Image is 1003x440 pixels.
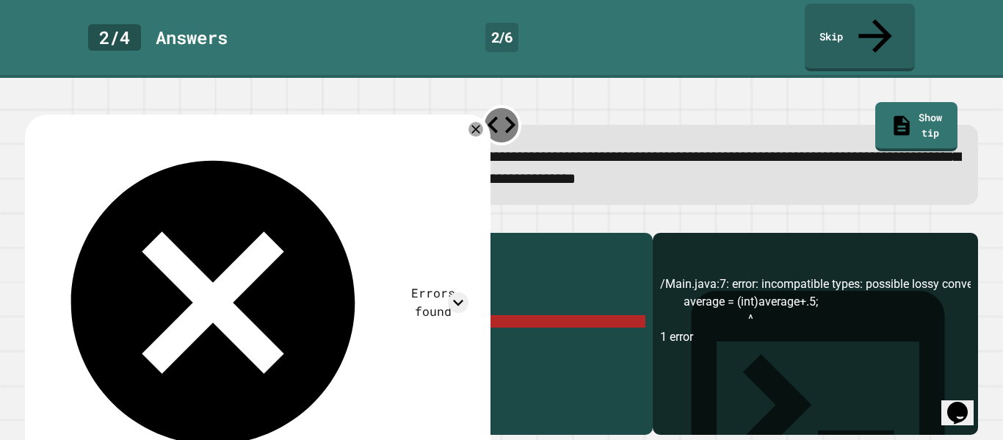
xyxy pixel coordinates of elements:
div: /Main.java:7: error: incompatible types: possible lossy conversion from double to int average = (... [660,275,971,435]
div: Answer s [156,24,228,51]
a: Show tip [875,102,957,151]
div: 2 / 4 [88,24,141,51]
div: 2 / 6 [485,23,518,52]
a: Skip [805,4,915,71]
div: Errors found [398,284,468,320]
iframe: chat widget [941,381,988,425]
